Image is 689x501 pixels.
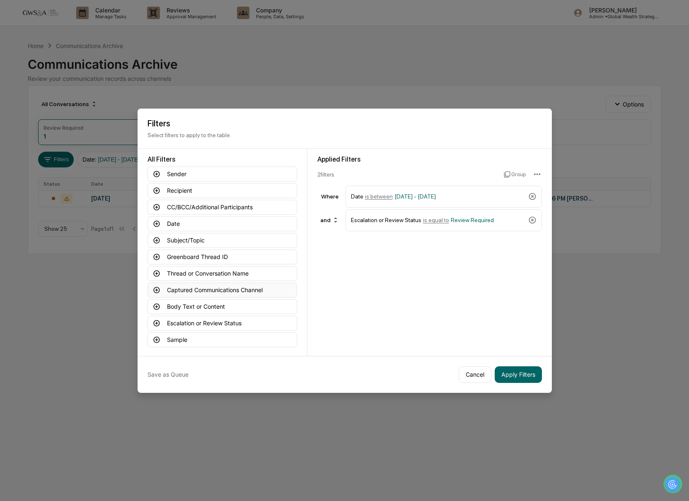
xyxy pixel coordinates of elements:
[504,168,526,181] button: Group
[147,249,297,264] button: Greenboard Thread ID
[28,63,136,72] div: Start new chat
[317,155,542,163] div: Applied Filters
[147,155,297,163] div: All Filters
[8,17,151,31] p: How can we help?
[141,66,151,76] button: Start new chat
[147,366,189,383] button: Save as Queue
[57,101,106,116] a: 🗄️Attestations
[17,104,53,113] span: Preclearance
[5,101,57,116] a: 🖐️Preclearance
[68,104,103,113] span: Attestations
[147,119,542,128] h2: Filters
[351,213,525,228] div: Escalation or Review Status
[147,233,297,248] button: Subject/Topic
[317,171,498,178] div: 2 filter s
[147,332,297,347] button: Sample
[58,140,100,147] a: Powered byPylon
[147,167,297,182] button: Sender
[317,213,342,227] div: and
[17,120,52,128] span: Data Lookup
[8,105,15,112] div: 🖐️
[60,105,67,112] div: 🗄️
[451,217,494,223] span: Review Required
[28,72,105,78] div: We're available if you need us!
[147,266,297,281] button: Thread or Conversation Name
[351,189,525,204] div: Date
[147,216,297,231] button: Date
[459,366,491,383] button: Cancel
[662,474,685,496] iframe: Open customer support
[147,132,542,138] p: Select filters to apply to the table.
[317,193,342,200] div: Where
[495,366,542,383] button: Apply Filters
[8,63,23,78] img: 1746055101610-c473b297-6a78-478c-a979-82029cc54cd1
[147,299,297,314] button: Body Text or Content
[5,117,56,132] a: 🔎Data Lookup
[8,121,15,128] div: 🔎
[147,200,297,215] button: CC/BCC/Additional Participants
[147,283,297,298] button: Captured Communications Channel
[147,316,297,331] button: Escalation or Review Status
[147,183,297,198] button: Recipient
[423,217,449,223] span: is equal to
[394,193,436,200] span: [DATE] - [DATE]
[82,140,100,147] span: Pylon
[365,193,393,200] span: is between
